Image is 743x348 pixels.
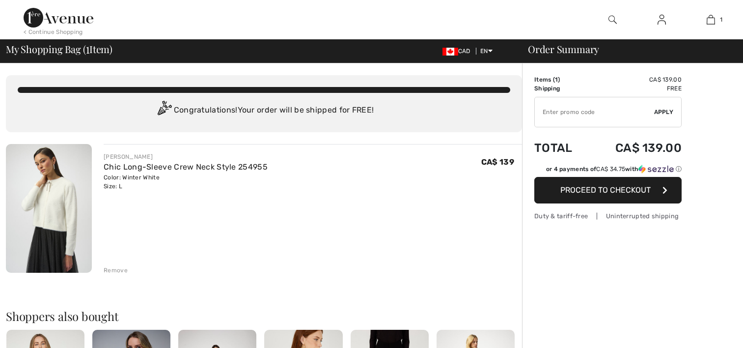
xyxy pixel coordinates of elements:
[104,266,128,275] div: Remove
[555,76,558,83] span: 1
[588,131,682,165] td: CA$ 139.00
[480,48,493,55] span: EN
[481,157,514,167] span: CA$ 139
[104,152,268,161] div: [PERSON_NAME]
[596,166,625,173] span: CA$ 34.75
[6,310,522,322] h2: Shoppers also bought
[534,177,682,203] button: Proceed to Checkout
[687,14,735,26] a: 1
[638,165,674,174] img: Sezzle
[534,131,588,165] td: Total
[534,84,588,93] td: Shipping
[104,173,268,191] div: Color: Winter White Size: L
[707,14,715,26] img: My Bag
[104,162,268,172] a: Chic Long-Sleeve Crew Neck Style 254955
[658,14,666,26] img: My Info
[608,14,617,26] img: search the website
[24,8,93,28] img: 1ère Avenue
[654,108,674,116] span: Apply
[650,14,674,26] a: Sign In
[442,48,458,56] img: Canadian Dollar
[6,44,112,54] span: My Shopping Bag ( Item)
[534,75,588,84] td: Items ( )
[534,211,682,221] div: Duty & tariff-free | Uninterrupted shipping
[535,97,654,127] input: Promo code
[442,48,474,55] span: CAD
[154,101,174,120] img: Congratulation2.svg
[534,165,682,177] div: or 4 payments ofCA$ 34.75withSezzle Click to learn more about Sezzle
[516,44,737,54] div: Order Summary
[24,28,83,36] div: < Continue Shopping
[588,84,682,93] td: Free
[588,75,682,84] td: CA$ 139.00
[720,15,722,24] span: 1
[546,165,682,174] div: or 4 payments of with
[18,101,510,120] div: Congratulations! Your order will be shipped for FREE!
[6,144,92,273] img: Chic Long-Sleeve Crew Neck Style 254955
[86,42,89,55] span: 1
[560,185,651,195] span: Proceed to Checkout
